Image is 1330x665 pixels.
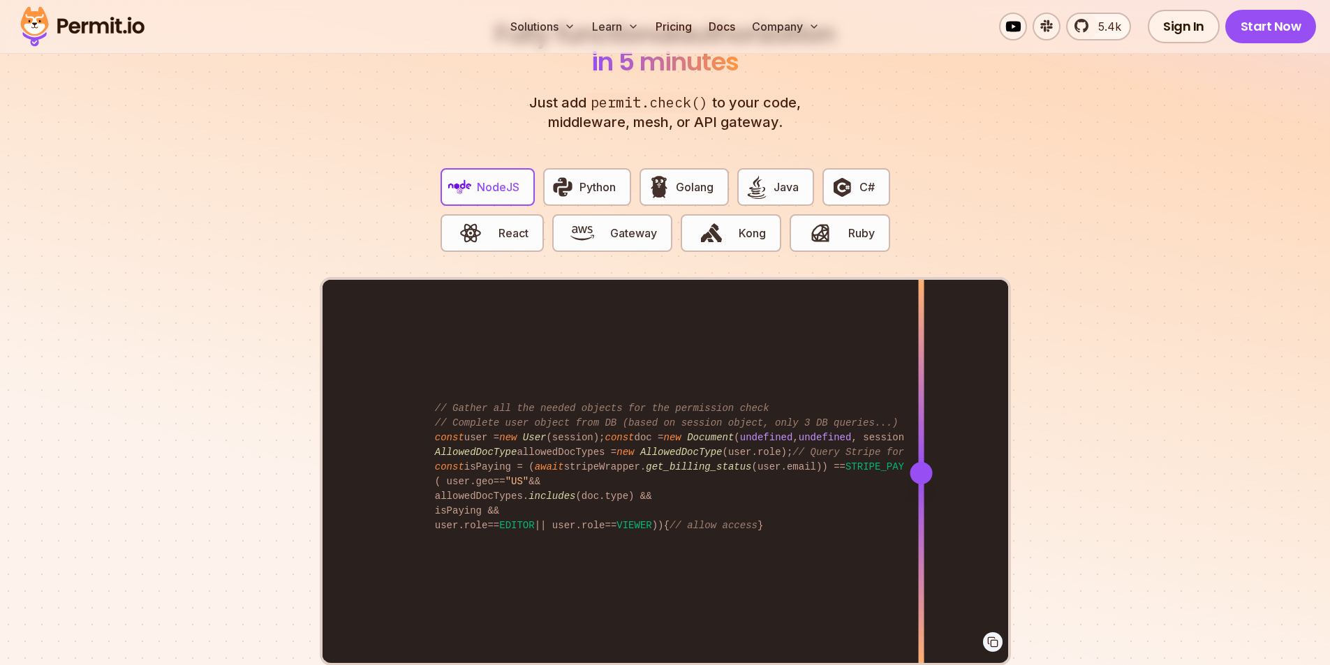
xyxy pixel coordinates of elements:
a: Sign In [1148,10,1220,43]
span: Python [579,179,616,195]
span: new [664,432,681,443]
button: Solutions [505,13,581,40]
img: Java [745,175,769,199]
span: await [535,461,564,472]
span: role [758,447,781,458]
button: Learn [586,13,644,40]
h2: authorization [492,20,838,76]
span: EDITOR [499,520,534,531]
p: Just add to your code, middleware, mesh, or API gateway. [515,93,816,132]
span: geo [476,476,494,487]
span: User [523,432,547,443]
span: type [605,491,628,502]
img: Permit logo [14,3,151,50]
span: Golang [676,179,714,195]
span: React [498,225,529,241]
span: C# [859,179,875,195]
img: C# [830,175,854,199]
span: new [499,432,517,443]
span: AllowedDocType [435,447,517,458]
span: NodeJS [477,179,519,195]
span: permit.check() [586,93,712,113]
img: Kong [700,221,723,245]
span: Java [774,179,799,195]
a: Start Now [1225,10,1317,43]
span: undefined [740,432,793,443]
span: Gateway [610,225,657,241]
img: React [459,221,482,245]
span: Ruby [848,225,875,241]
a: Docs [703,13,741,40]
span: const [435,432,464,443]
span: const [435,461,464,472]
span: VIEWER [616,520,651,531]
img: Python [551,175,575,199]
img: NodeJS [448,175,472,199]
span: new [616,447,634,458]
span: // Gather all the needed objects for the permission check [435,403,769,414]
span: in 5 minutes [591,44,739,80]
span: Document [687,432,734,443]
span: AllowedDocType [640,447,723,458]
span: "US" [505,476,529,487]
span: 5.4k [1090,18,1121,35]
button: Company [746,13,825,40]
span: // allow access [670,520,758,531]
a: Pricing [650,13,697,40]
img: Ruby [808,221,832,245]
span: undefined [799,432,852,443]
span: STRIPE_PAYING [845,461,922,472]
span: const [605,432,634,443]
span: get_billing_status [646,461,751,472]
span: includes [529,491,575,502]
span: email [787,461,816,472]
code: user = (session); doc = ( , , session. ); allowedDocTypes = (user. ); isPaying = ( stripeWrapper.... [425,390,905,544]
span: // Query Stripe for live data (hope it's not too slow) [792,447,1109,458]
span: Kong [739,225,766,241]
img: Golang [647,175,671,199]
img: Gateway [570,221,594,245]
span: role [582,520,605,531]
a: 5.4k [1066,13,1131,40]
span: // Complete user object from DB (based on session object, only 3 DB queries...) [435,417,899,428]
span: role [464,520,488,531]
